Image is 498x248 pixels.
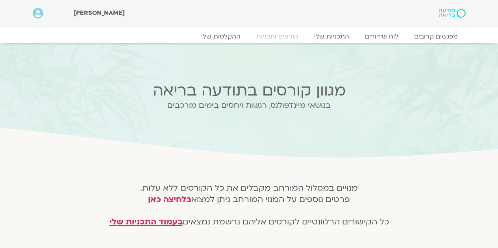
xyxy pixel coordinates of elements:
a: התכניות שלי [306,33,357,40]
span: [PERSON_NAME] [74,9,125,17]
a: בלחיצה כאן [148,194,191,205]
a: ההקלטות שלי [193,33,248,40]
h2: מגוון קורסים בתודעה בריאה [95,82,404,99]
nav: Menu [33,33,466,40]
a: לוח שידורים [357,33,406,40]
h4: מנויים במסלול המורחב מקבלים את כל הקורסים ללא עלות. פרטים נוספים על המנוי המורחב ניתן למצוא כל הק... [100,183,398,228]
a: בעמוד התכניות שלי [109,216,183,228]
h2: בנושאי מיינדפולנס, רגשות ויחסים בימים מורכבים [95,101,404,110]
a: מפגשים קרובים [406,33,466,40]
a: קורסים ותכניות [248,33,306,40]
